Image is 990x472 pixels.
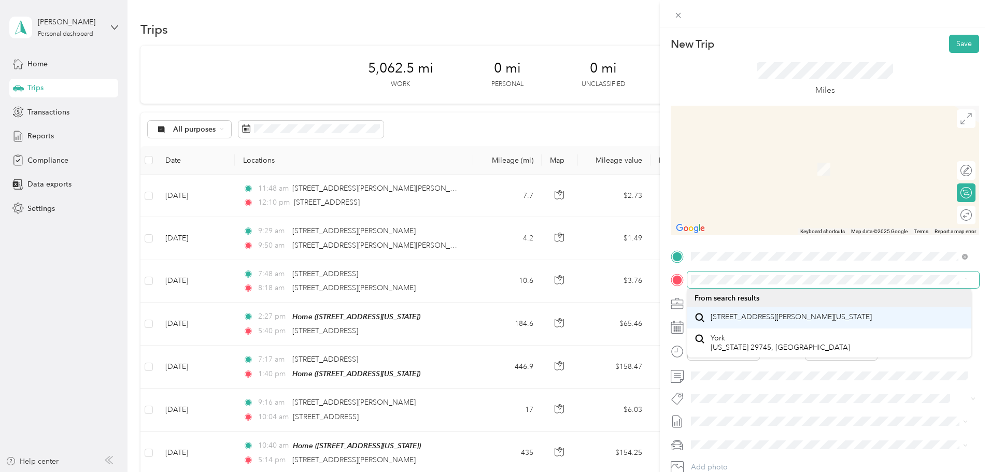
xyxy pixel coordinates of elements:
[695,294,759,303] span: From search results
[671,37,714,51] p: New Trip
[815,84,835,97] p: Miles
[851,228,908,234] span: Map data ©2025 Google
[673,222,708,235] a: Open this area in Google Maps (opens a new window)
[711,334,850,352] span: York [US_STATE] 29745, [GEOGRAPHIC_DATA]
[711,312,872,322] span: [STREET_ADDRESS][PERSON_NAME][US_STATE]
[932,414,990,472] iframe: Everlance-gr Chat Button Frame
[935,228,976,234] a: Report a map error
[949,35,979,53] button: Save
[673,222,708,235] img: Google
[800,228,845,235] button: Keyboard shortcuts
[914,228,928,234] a: Terms (opens in new tab)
